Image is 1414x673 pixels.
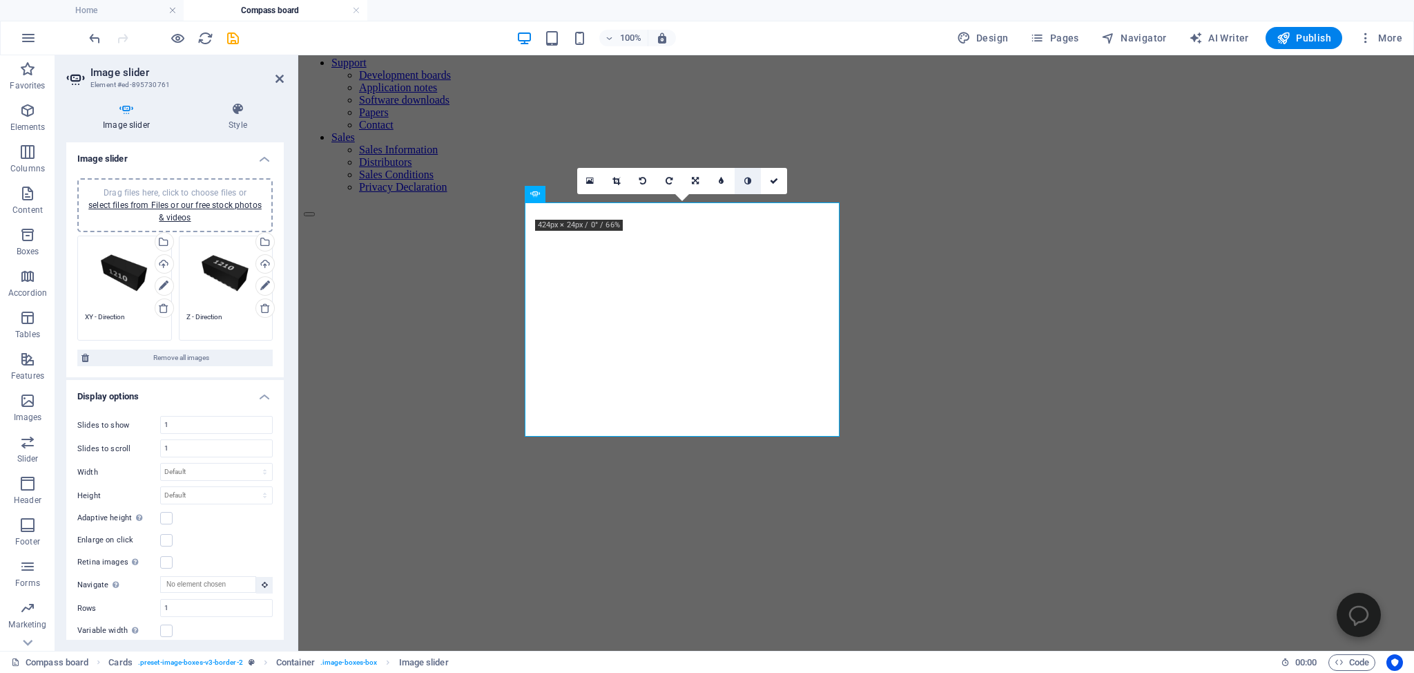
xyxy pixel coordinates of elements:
i: Reload page [197,30,213,46]
button: 100% [599,30,648,46]
i: Save (Ctrl+S) [225,30,241,46]
a: Blur [708,168,735,194]
button: Open chatbot window [1038,538,1083,582]
p: Favorites [10,80,45,91]
button: Design [951,27,1014,49]
span: . image-boxes-box [320,654,378,671]
button: save [224,30,241,46]
a: select files from Files or our free stock photos & videos [88,200,262,222]
label: Rows [77,605,160,612]
i: On resize automatically adjust zoom level to fit chosen device. [656,32,668,44]
span: Pages [1030,31,1078,45]
p: Footer [15,536,40,547]
label: Width [77,468,160,476]
button: reload [197,30,213,46]
i: Undo: Change slider images (Ctrl+Z) [87,30,103,46]
button: Navigator [1096,27,1172,49]
h4: Image slider [66,142,284,167]
span: Design [957,31,1009,45]
a: Confirm ( Ctrl ⏎ ) [761,168,787,194]
div: 1210_vertical_front_perspective-TOHb8F4nyuiJGGq4G8D8Eg.png [85,243,164,307]
label: Slides to show [77,421,160,429]
h4: Display options [66,380,284,405]
span: More [1359,31,1402,45]
a: Click to cancel selection. Double-click to open Pages [11,654,88,671]
span: Click to select. Double-click to edit [276,654,315,671]
button: Click here to leave preview mode and continue editing [169,30,186,46]
span: Navigator [1101,31,1167,45]
button: Code [1328,654,1375,671]
h6: 100% [620,30,642,46]
span: Drag files here, click to choose files or [88,188,262,222]
h2: Image slider [90,66,284,79]
span: . preset-image-boxes-v3-border-2 [138,654,243,671]
p: Marketing [8,619,46,630]
h3: Element #ed-895730761 [90,79,256,91]
label: Slides to scroll [77,445,160,453]
h4: Style [192,102,284,131]
p: Columns [10,163,45,174]
span: Publish [1277,31,1331,45]
span: Click to select. Double-click to edit [399,654,449,671]
button: Pages [1025,27,1084,49]
button: undo [86,30,103,46]
p: Images [14,412,42,423]
p: Content [12,205,43,216]
p: Forms [15,578,40,589]
p: Accordion [8,287,47,298]
span: : [1305,657,1307,667]
label: Retina images [77,554,160,571]
span: Remove all images [93,350,269,366]
p: Slider [17,453,39,464]
i: This element is a customizable preset [249,658,255,666]
span: AI Writer [1189,31,1249,45]
a: Crop mode [603,168,630,194]
h4: Compass board [184,3,367,18]
button: Publish [1266,27,1342,49]
div: 1210_horizontal_perspective-xlWBTBxhxyuxjQGpvDJO0g.png [186,243,266,307]
button: AI Writer [1183,27,1255,49]
input: No element chosen [160,576,256,593]
p: Elements [10,122,46,133]
button: Usercentrics [1386,654,1403,671]
span: 00 00 [1295,654,1317,671]
label: Navigate [77,577,160,594]
span: Code [1335,654,1369,671]
span: Click to select. Double-click to edit [108,654,132,671]
label: Adaptive height [77,510,160,527]
button: Remove all images [77,350,273,366]
p: Boxes [17,246,39,257]
h6: Session time [1281,654,1317,671]
label: Variable width [77,623,160,639]
label: Enlarge on click [77,532,160,549]
h4: Image slider [66,102,192,131]
a: Change orientation [682,168,708,194]
a: Greyscale [735,168,761,194]
button: More [1353,27,1408,49]
a: Rotate right 90° [656,168,682,194]
p: Header [14,495,41,506]
a: Rotate left 90° [630,168,656,194]
a: Select files from the file manager, stock photos, or upload file(s) [577,168,603,194]
p: Tables [15,329,40,340]
nav: breadcrumb [108,654,448,671]
div: Design (Ctrl+Alt+Y) [951,27,1014,49]
p: Features [11,370,44,381]
label: Height [77,492,160,500]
